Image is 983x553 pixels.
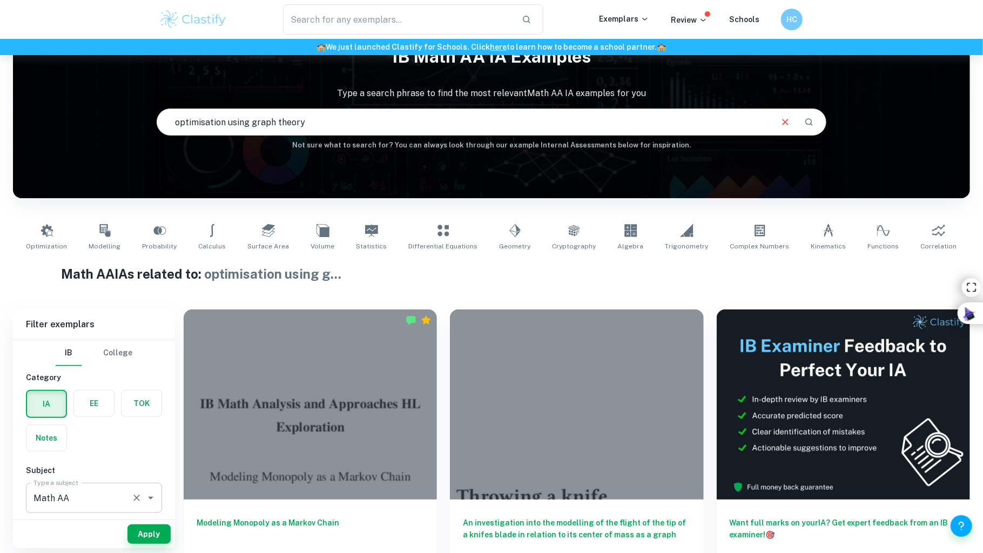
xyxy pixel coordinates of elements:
span: Functions [868,241,899,251]
button: Apply [127,524,171,544]
h6: We just launched Clastify for Schools. Click to learn how to become a school partner. [2,41,981,53]
button: Clear [775,112,796,132]
span: Trigonometry [665,241,709,251]
span: Differential Equations [409,241,478,251]
span: 🎯 [766,530,775,539]
h6: Category [26,372,162,383]
span: optimisation using g ... [204,266,342,281]
span: Modelling [89,241,121,251]
span: Cryptography [553,241,596,251]
span: Geometry [500,241,531,251]
h6: Want full marks on your IA ? Get expert feedback from an IB examiner! [730,517,957,541]
span: Algebra [618,241,644,251]
span: Probability [143,241,177,251]
a: here [490,43,507,51]
h6: Modeling Monopoly as a Markov Chain [197,517,424,552]
span: Correlation [921,241,957,251]
p: Exemplars [599,13,649,25]
button: Search [800,113,818,131]
span: Optimization [26,241,68,251]
span: Volume [311,241,335,251]
input: Search for any exemplars... [283,4,513,35]
h6: Subject [26,464,162,476]
img: Marked [406,315,416,326]
img: Thumbnail [717,309,970,500]
button: EE [74,390,114,416]
span: Complex Numbers [730,241,790,251]
a: Schools [729,15,759,24]
button: Open [143,490,158,505]
button: IB [56,340,82,366]
button: College [103,340,132,366]
button: HC [781,9,803,30]
button: Clear [129,490,144,505]
h1: IB Math AA IA examples [13,39,970,74]
p: Review [671,14,708,26]
div: Premium [421,315,432,326]
input: E.g. modelling a logo, player arrangements, shape of an egg... [157,107,771,137]
h6: Not sure what to search for? You can always look through our example Internal Assessments below f... [13,140,970,151]
span: 🏫 [657,43,666,51]
label: Type a subject [33,478,78,487]
span: Calculus [199,241,226,251]
h1: Math AA IAs related to: [61,264,923,284]
span: Statistics [356,241,387,251]
span: Surface Area [248,241,289,251]
h6: An investigation into the modelling of the flight of the tip of a knifes blade in relation to its... [463,517,690,552]
span: Kinematics [811,241,846,251]
div: Filter type choice [56,340,132,366]
h6: HC [786,14,798,25]
button: IA [27,391,66,417]
button: Notes [26,425,66,451]
span: 🏫 [317,43,326,51]
button: Help and Feedback [951,515,972,537]
p: Type a search phrase to find the most relevant Math AA IA examples for you [13,87,970,100]
button: TOK [122,390,161,416]
img: Clastify logo [159,9,227,30]
h6: Filter exemplars [13,309,175,340]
